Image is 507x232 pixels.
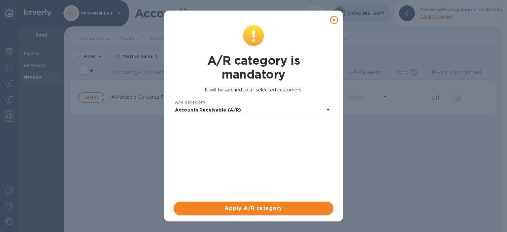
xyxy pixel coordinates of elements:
p: It will be applied to all selected customers. [175,86,332,93]
button: Apply A/R category [174,202,333,215]
b: A/R category [175,100,206,105]
h1: A/R category is mandatory [175,53,332,81]
span: Apply A/R category [179,204,328,212]
b: Accounts Receivable (A/R) [175,107,241,113]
